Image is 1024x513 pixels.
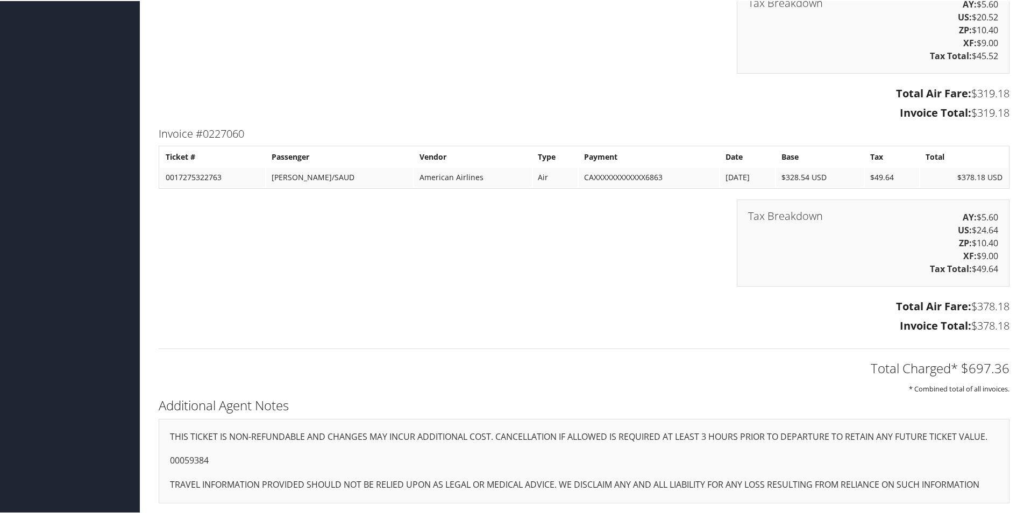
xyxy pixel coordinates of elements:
[737,198,1009,286] div: $5.60 $24.64 $10.40 $9.00 $49.64
[963,249,977,261] strong: XF:
[159,85,1009,100] h3: $319.18
[533,146,578,166] th: Type
[414,146,531,166] th: Vendor
[865,146,919,166] th: Tax
[159,395,1009,414] h2: Additional Agent Notes
[963,36,977,48] strong: XF:
[920,167,1008,186] td: $378.18 USD
[900,104,971,119] strong: Invoice Total:
[159,317,1009,332] h3: $378.18
[579,167,719,186] td: CAXXXXXXXXXXXX6863
[896,298,971,312] strong: Total Air Fare:
[720,167,775,186] td: [DATE]
[159,298,1009,313] h3: $378.18
[160,167,265,186] td: 0017275322763
[958,10,972,22] strong: US:
[159,418,1009,502] div: THIS TICKET IS NON-REFUNDABLE AND CHANGES MAY INCUR ADDITIONAL COST. CANCELLATION IF ALLOWED IS R...
[748,210,823,220] h3: Tax Breakdown
[900,317,971,332] strong: Invoice Total:
[930,262,972,274] strong: Tax Total:
[579,146,719,166] th: Payment
[776,167,864,186] td: $328.54 USD
[159,104,1009,119] h3: $319.18
[159,125,1009,140] h3: Invoice #0227060
[159,358,1009,376] h2: Total Charged* $697.36
[160,146,265,166] th: Ticket #
[266,167,413,186] td: [PERSON_NAME]/SAUD
[170,477,998,491] p: TRAVEL INFORMATION PROVIDED SHOULD NOT BE RELIED UPON AS LEGAL OR MEDICAL ADVICE. WE DISCLAIM ANY...
[959,23,972,35] strong: ZP:
[533,167,578,186] td: Air
[920,146,1008,166] th: Total
[896,85,971,99] strong: Total Air Fare:
[720,146,775,166] th: Date
[865,167,919,186] td: $49.64
[776,146,864,166] th: Base
[414,167,531,186] td: American Airlines
[930,49,972,61] strong: Tax Total:
[959,236,972,248] strong: ZP:
[958,223,972,235] strong: US:
[963,210,977,222] strong: AY:
[266,146,413,166] th: Passenger
[170,453,998,467] p: 00059384
[909,383,1009,393] small: * Combined total of all invoices.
